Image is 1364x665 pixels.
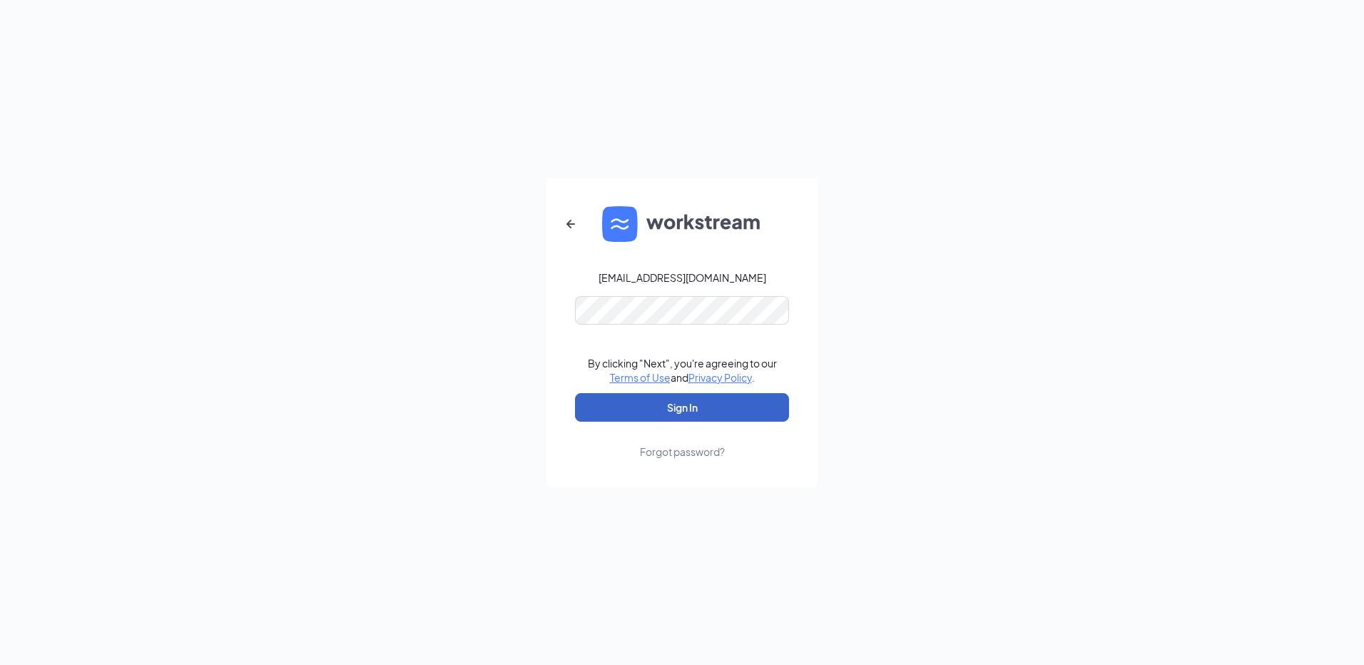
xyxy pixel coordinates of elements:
[602,206,762,242] img: WS logo and Workstream text
[640,422,725,459] a: Forgot password?
[599,270,766,285] div: [EMAIL_ADDRESS][DOMAIN_NAME]
[640,445,725,459] div: Forgot password?
[610,371,671,384] a: Terms of Use
[688,371,752,384] a: Privacy Policy
[562,215,579,233] svg: ArrowLeftNew
[554,207,588,241] button: ArrowLeftNew
[575,393,789,422] button: Sign In
[588,356,777,385] div: By clicking "Next", you're agreeing to our and .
